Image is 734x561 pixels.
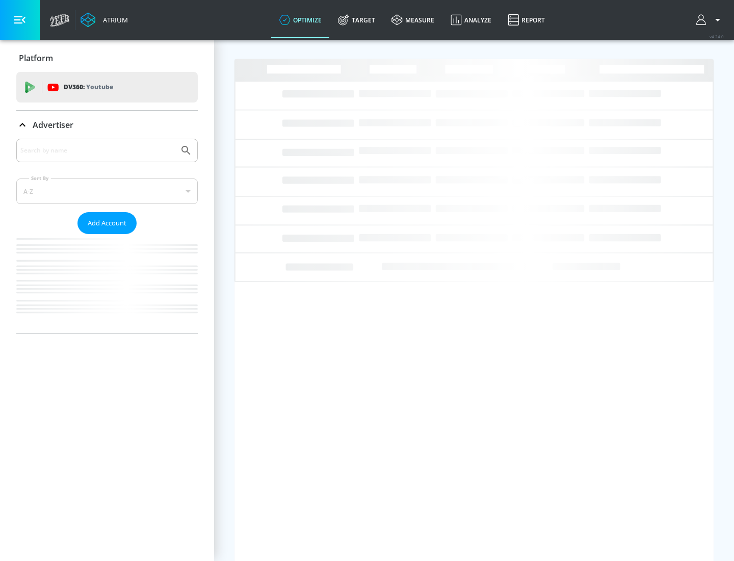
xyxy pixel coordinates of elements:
p: DV360: [64,82,113,93]
div: Platform [16,44,198,72]
p: Youtube [86,82,113,92]
div: DV360: Youtube [16,72,198,103]
p: Platform [19,53,53,64]
a: measure [383,2,442,38]
a: Analyze [442,2,500,38]
span: v 4.24.0 [710,34,724,39]
div: Advertiser [16,111,198,139]
a: Atrium [81,12,128,28]
a: Report [500,2,553,38]
div: A-Z [16,178,198,204]
button: Add Account [77,212,137,234]
span: Add Account [88,217,126,229]
nav: list of Advertiser [16,234,198,333]
p: Advertiser [33,119,73,131]
a: optimize [271,2,330,38]
div: Atrium [99,15,128,24]
input: Search by name [20,144,175,157]
a: Target [330,2,383,38]
label: Sort By [29,175,51,182]
div: Advertiser [16,139,198,333]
